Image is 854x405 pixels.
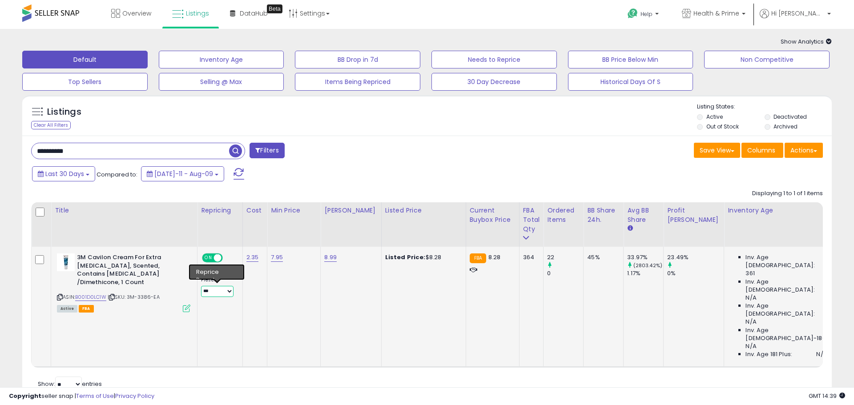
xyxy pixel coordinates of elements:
[9,392,41,400] strong: Copyright
[745,342,756,350] span: N/A
[246,253,259,262] a: 2.35
[32,166,95,181] button: Last 30 Days
[745,302,827,318] span: Inv. Age [DEMOGRAPHIC_DATA]:
[620,1,668,29] a: Help
[568,51,693,68] button: BB Price Below Min
[745,269,754,277] span: 361
[627,8,638,19] i: Get Help
[250,143,284,158] button: Filters
[385,206,462,215] div: Listed Price
[77,253,185,289] b: 3M Cavilon Cream For Extra [MEDICAL_DATA], Scented, Contains [MEDICAL_DATA] /Dimethicone, 1 Count
[693,9,739,18] span: Health & Prime
[203,254,214,262] span: ON
[159,51,284,68] button: Inventory Age
[47,106,81,118] h5: Listings
[694,143,740,158] button: Save View
[667,269,724,277] div: 0%
[633,262,663,269] small: (2803.42%)
[745,326,827,342] span: Inv. Age [DEMOGRAPHIC_DATA]-180:
[627,206,660,225] div: Avg BB Share
[488,253,501,261] span: 8.28
[271,206,317,215] div: Min Price
[9,392,154,401] div: seller snap | |
[201,206,239,215] div: Repricing
[324,253,337,262] a: 8.99
[57,253,75,271] img: 31AhzzHG+-L._SL40_.jpg
[627,269,663,277] div: 1.17%
[55,206,193,215] div: Title
[667,206,720,225] div: Profit [PERSON_NAME]
[697,103,831,111] p: Listing States:
[745,318,756,326] span: N/A
[122,9,151,18] span: Overview
[295,73,420,91] button: Items Being Repriced
[431,73,557,91] button: 30 Day Decrease
[745,278,827,294] span: Inv. Age [DEMOGRAPHIC_DATA]:
[752,189,823,198] div: Displaying 1 to 1 of 1 items
[57,305,77,313] span: All listings currently available for purchase on Amazon
[470,206,516,225] div: Current Buybox Price
[38,380,102,388] span: Show: entries
[728,206,830,215] div: Inventory Age
[385,253,459,261] div: $8.28
[267,4,282,13] div: Tooltip anchor
[547,253,583,261] div: 22
[781,37,832,46] span: Show Analytics
[760,9,831,29] a: Hi [PERSON_NAME]
[704,51,830,68] button: Non Competitive
[587,253,616,261] div: 45%
[385,253,426,261] b: Listed Price:
[470,253,486,263] small: FBA
[295,51,420,68] button: BB Drop in 7d
[108,293,160,301] span: | SKU: 3M-3386-EA
[97,170,137,179] span: Compared to:
[115,392,154,400] a: Privacy Policy
[75,293,106,301] a: B001D0LC1W
[22,51,148,68] button: Default
[816,350,827,358] span: N/A
[222,254,236,262] span: OFF
[57,253,190,311] div: ASIN:
[186,9,209,18] span: Listings
[773,123,798,130] label: Archived
[159,73,284,91] button: Selling @ Max
[627,253,663,261] div: 33.97%
[201,277,236,297] div: Preset:
[141,166,224,181] button: [DATE]-11 - Aug-09
[45,169,84,178] span: Last 30 Days
[745,294,756,302] span: N/A
[154,169,213,178] span: [DATE]-11 - Aug-09
[640,10,653,18] span: Help
[568,73,693,91] button: Historical Days Of S
[547,269,583,277] div: 0
[747,146,775,155] span: Columns
[22,73,148,91] button: Top Sellers
[31,121,71,129] div: Clear All Filters
[706,123,739,130] label: Out of Stock
[667,253,724,261] div: 23.49%
[771,9,825,18] span: Hi [PERSON_NAME]
[706,113,723,120] label: Active
[431,51,557,68] button: Needs to Reprice
[324,206,377,215] div: [PERSON_NAME]
[240,9,268,18] span: DataHub
[201,267,236,275] div: Amazon AI *
[76,392,114,400] a: Terms of Use
[271,253,283,262] a: 7.95
[741,143,783,158] button: Columns
[627,225,632,233] small: Avg BB Share.
[773,113,807,120] label: Deactivated
[547,206,580,225] div: Ordered Items
[745,350,792,358] span: Inv. Age 181 Plus:
[587,206,620,225] div: BB Share 24h.
[523,206,540,234] div: FBA Total Qty
[523,253,537,261] div: 364
[785,143,823,158] button: Actions
[246,206,264,215] div: Cost
[809,392,845,400] span: 2025-09-9 14:39 GMT
[79,305,94,313] span: FBA
[745,253,827,269] span: Inv. Age [DEMOGRAPHIC_DATA]:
